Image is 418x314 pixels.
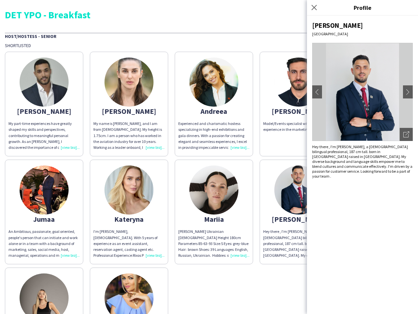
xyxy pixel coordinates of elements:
[274,58,323,107] img: thumb-653b9c7585b3b.jpeg
[178,121,249,150] div: Experienced and charismatic hostess specializing in high-end exhibitions and gala dinners. With a...
[93,216,165,222] div: Kateryna
[263,229,334,258] div: Hey there , I'm [PERSON_NAME], a [DEMOGRAPHIC_DATA] bilingual professional, 187 cm tall. born in ...
[189,58,238,107] img: thumb-d7984212-e1b2-46ba-aaf0-9df4602df6eb.jpg
[5,33,413,39] div: Host/Hostess - Senior
[178,216,249,222] div: Mariia
[8,229,80,258] div: An Ambitious, passionate, goal oriented, people's person that can initiate and work alone or in a...
[312,21,413,30] div: [PERSON_NAME]
[8,108,80,114] div: [PERSON_NAME]
[104,166,153,215] img: thumb-67c98d805fc58.jpeg
[263,108,334,114] div: [PERSON_NAME]
[104,58,153,107] img: thumb-66dc0e5ce1933.jpg
[263,121,334,132] div: Model/Events specialist with over 8 years of experience in the marketing industry
[189,166,238,215] img: thumb-670f7aee9147a.jpeg
[20,166,69,215] img: thumb-04c8ab8f-001e-40d4-a24f-11082c3576b6.jpg
[312,144,413,179] div: Hey there , I'm [PERSON_NAME], a [DEMOGRAPHIC_DATA] bilingual professional, 187 cm tall. born in ...
[263,216,334,222] div: [PERSON_NAME]
[178,108,249,114] div: Andreea
[5,10,413,20] div: DET YPO - Breakfast
[400,128,413,141] div: Open photos pop-in
[312,43,413,141] img: Crew avatar or photo
[312,31,413,36] div: [GEOGRAPHIC_DATA]
[20,58,69,107] img: thumb-6656fbc3a5347.jpeg
[178,229,249,258] div: [PERSON_NAME] Ukrainian [DEMOGRAPHIC_DATA] Height 180cm Parameters 85-63-93 Size:S Eyes: grey-blu...
[8,121,80,150] div: My part-time experiences have greatly shaped my skills and perspectives, contributing to meaningf...
[93,121,165,150] div: My name is [PERSON_NAME], and I am from [DEMOGRAPHIC_DATA]. My height is 1.75cm. I am a person wh...
[307,3,418,12] h3: Profile
[8,216,80,222] div: Jumaa
[5,43,413,48] div: Shortlisted
[93,229,165,258] div: I'm [PERSON_NAME], [DEMOGRAPHIC_DATA]. With 5 years of experience as an event assistant, reservat...
[93,108,165,114] div: [PERSON_NAME]
[274,166,323,215] img: thumb-c122b529-1d7f-4880-892c-2dba5da5d9fc.jpg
